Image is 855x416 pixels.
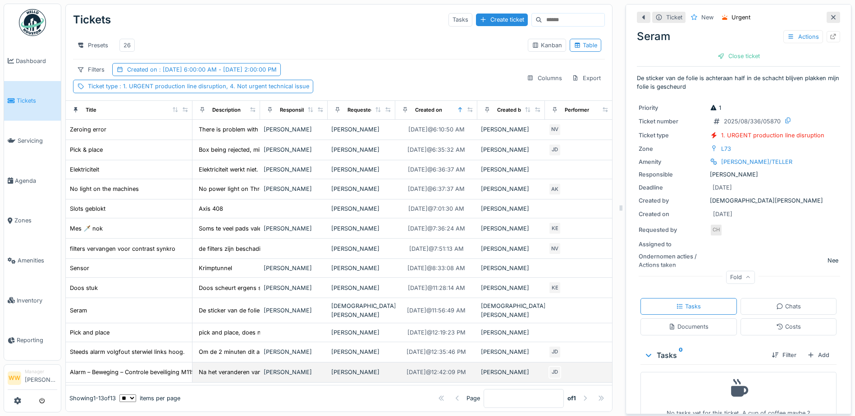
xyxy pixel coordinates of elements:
strong: of 1 [567,394,576,402]
div: [PERSON_NAME] [481,165,541,174]
div: Doos stuk [70,284,98,292]
div: [PERSON_NAME] [331,264,392,272]
span: Zones [14,216,57,225]
div: pick and place, does not take boxes [199,328,298,337]
div: Ticket [666,13,682,22]
li: [PERSON_NAME] [25,368,57,388]
span: Reporting [17,336,57,344]
div: Performer [565,106,589,114]
div: [DATE] @ 6:10:50 AM [408,125,465,134]
div: NV [549,123,561,136]
a: Amenities [4,240,61,280]
div: JD [549,366,561,379]
div: Requested by [347,106,382,114]
div: [DATE] @ 7:36:24 AM [408,224,465,233]
div: Created by [497,106,524,114]
div: Title [86,106,96,114]
div: There is problem with load cell zeroing procedu... [199,125,335,134]
div: Manager [25,368,57,375]
div: Deadline [639,183,706,192]
div: [DATE] @ 7:51:13 AM [409,244,464,253]
div: [PERSON_NAME] [331,328,392,337]
div: [PERSON_NAME] [264,348,324,356]
div: [PERSON_NAME] [264,185,324,193]
div: Kanban [532,41,562,50]
img: Badge_color-CXgf-gQk.svg [19,9,46,36]
div: Tasks [644,350,764,361]
div: Ticket type [88,82,309,90]
div: Actions [783,30,823,43]
div: Amenity [639,158,706,166]
div: [PERSON_NAME] [264,264,324,272]
div: JD [549,144,561,156]
div: [DATE] @ 12:42:09 PM [407,368,466,376]
sup: 0 [679,350,683,361]
div: [PERSON_NAME] [331,244,392,253]
div: [PERSON_NAME] [481,328,541,337]
div: No power light on Three of the machines. Retour... [199,185,338,193]
div: Mes 🗡️ nok [70,224,103,233]
div: 2025/08/336/05870 [724,117,781,126]
div: Responsible [280,106,310,114]
div: Created on [415,106,442,114]
div: Assigned to [639,240,706,249]
span: Agenda [15,176,57,185]
div: De sticker van de folie is achteraan half in de... [199,306,328,315]
div: Tasks [676,302,701,311]
div: Ondernomen acties / Actions taken [639,252,706,269]
div: Table [574,41,597,50]
a: Reporting [4,321,61,361]
div: Close ticket [714,50,764,62]
div: [PERSON_NAME] [331,145,392,154]
div: [PERSON_NAME] [264,165,324,174]
li: WW [8,371,21,385]
div: Created on [127,65,277,74]
span: Servicing [18,136,57,145]
div: Export [568,72,605,85]
div: Nee [828,256,838,265]
div: [PERSON_NAME] [481,284,541,292]
div: [DATE] @ 11:28:14 AM [408,284,465,292]
div: Alarm – Beweging – Controle beveiliging M115 [70,368,195,376]
div: [PERSON_NAME] [264,306,324,315]
a: WW Manager[PERSON_NAME] [8,368,57,390]
div: [PERSON_NAME] [639,170,838,179]
div: Ticket type [639,131,706,140]
div: Zeroing error [70,125,106,134]
a: Inventory [4,280,61,321]
div: Sensor [70,264,89,272]
div: [PERSON_NAME] [331,368,392,376]
div: Priority [639,104,706,112]
div: JD [549,346,561,358]
div: KE [549,281,561,294]
div: Elektriciteit werkt niet. Machine geblokkeerd [199,165,319,174]
div: Krimptunnel [199,264,232,272]
div: [DATE] [713,183,732,192]
div: Add [804,349,833,361]
div: [PERSON_NAME] [264,125,324,134]
div: Pick & place [70,145,103,154]
div: Requested by [639,226,706,234]
div: [PERSON_NAME] [331,224,392,233]
div: Create ticket [476,14,528,26]
div: Fold [726,271,755,284]
div: Na het veranderen van het programma blokkeerd d... [199,368,345,376]
div: [DATE] @ 6:35:32 AM [407,145,465,154]
a: Dashboard [4,41,61,81]
div: [PERSON_NAME] [481,348,541,356]
div: Seram [637,28,840,45]
div: Costs [776,322,801,331]
div: Tasks [448,13,472,26]
p: De sticker van de folie is achteraan half in de schacht blijven plakken mijn folie is gescheurd [637,74,840,91]
div: [PERSON_NAME] [481,145,541,154]
div: KE [549,222,561,235]
div: NV [549,242,561,255]
div: Om de 2 minuten dit alarm, er zijn geen capsule... [199,348,335,356]
div: [DATE] @ 7:01:30 AM [408,204,464,213]
div: No light on the machines [70,185,139,193]
div: [PERSON_NAME] [481,185,541,193]
div: [PERSON_NAME] [264,145,324,154]
div: [PERSON_NAME] [264,224,324,233]
span: Inventory [17,296,57,305]
div: Chats [776,302,801,311]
